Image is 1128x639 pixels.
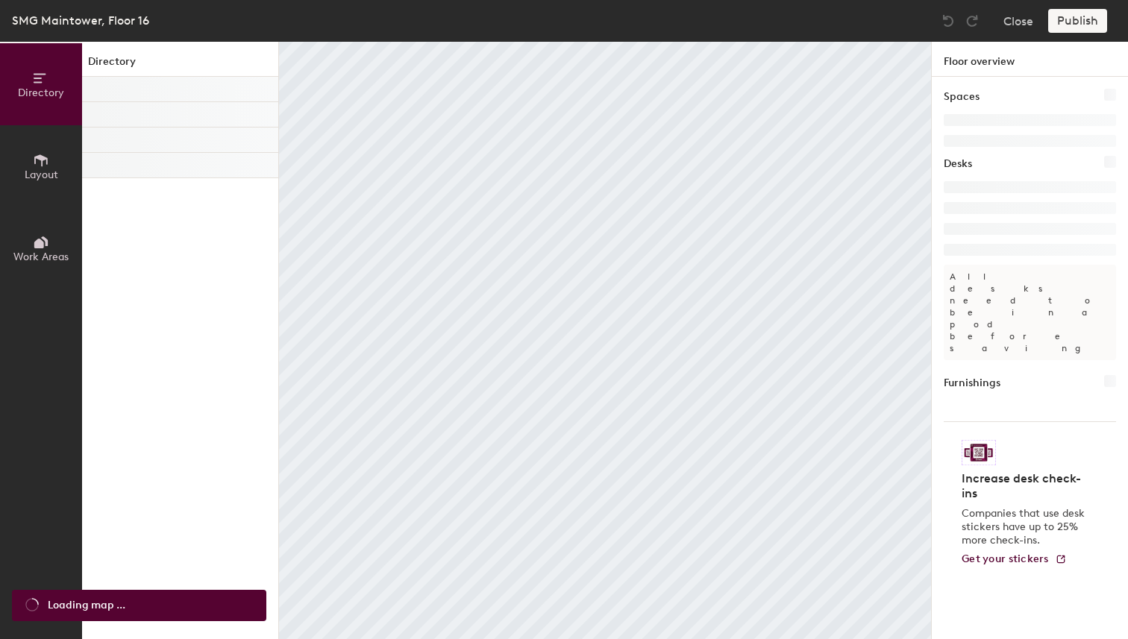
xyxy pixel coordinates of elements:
h4: Increase desk check-ins [962,471,1089,501]
img: Sticker logo [962,440,996,465]
span: Layout [25,169,58,181]
canvas: Map [279,42,931,639]
h1: Directory [82,54,278,77]
button: Close [1003,9,1033,33]
span: Get your stickers [962,553,1049,565]
span: Directory [18,86,64,99]
span: Loading map ... [48,597,125,614]
h1: Floor overview [932,42,1128,77]
span: Work Areas [13,251,69,263]
img: Redo [965,13,980,28]
h1: Furnishings [944,375,1000,391]
p: All desks need to be in a pod before saving [944,265,1116,360]
p: Companies that use desk stickers have up to 25% more check-ins. [962,507,1089,547]
a: Get your stickers [962,553,1067,566]
img: Undo [941,13,956,28]
h1: Desks [944,156,972,172]
div: SMG Maintower, Floor 16 [12,11,149,30]
h1: Spaces [944,89,980,105]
